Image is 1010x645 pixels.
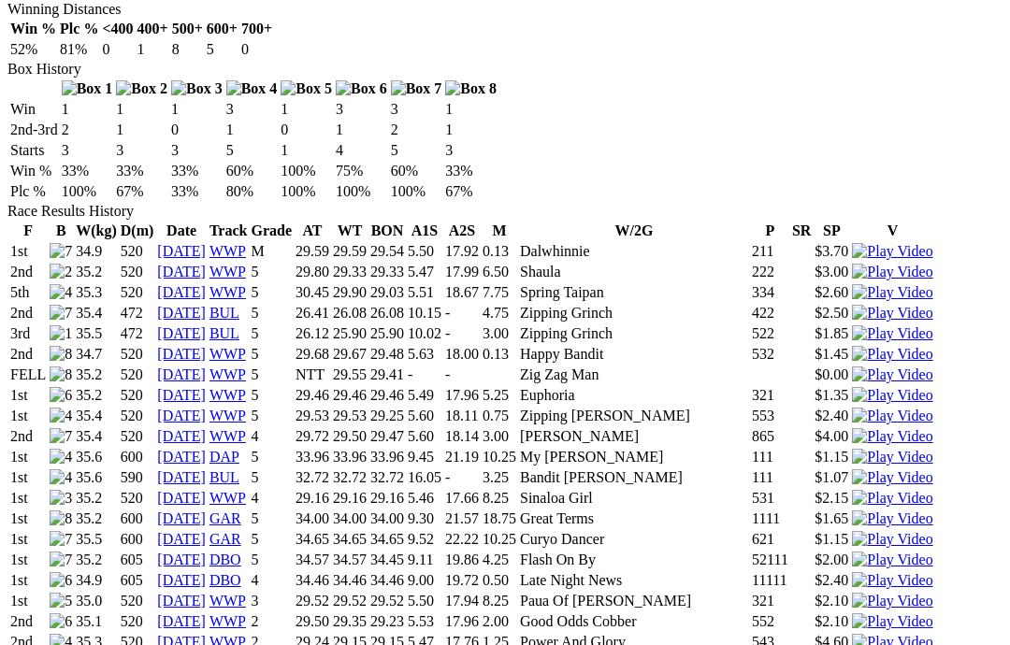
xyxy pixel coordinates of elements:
a: View replay [852,366,932,382]
img: 2 [50,264,72,280]
a: View replay [852,490,932,506]
a: View replay [852,387,932,403]
td: 520 [120,345,155,364]
img: 4 [50,284,72,301]
td: 33% [61,162,114,180]
img: Play Video [852,449,932,466]
td: 29.25 [369,407,405,425]
img: 8 [50,366,72,383]
td: 29.03 [369,283,405,302]
td: 2nd [9,263,47,281]
a: View replay [852,593,932,609]
th: 400+ [137,20,169,38]
a: View replay [852,243,932,259]
td: 1 [170,100,224,119]
td: 26.41 [295,304,330,322]
td: Dalwhinnie [519,242,749,261]
th: Track [209,222,249,240]
td: 0.13 [482,345,517,364]
a: WWP [209,387,246,403]
td: 29.59 [295,242,330,261]
td: 2nd [9,345,47,364]
th: 700+ [240,20,273,38]
a: View replay [852,264,932,279]
img: Play Video [852,243,932,260]
td: 6.50 [482,263,517,281]
td: Win [9,100,59,119]
td: Shaula [519,263,749,281]
td: 35.3 [75,283,118,302]
img: 6 [50,572,72,589]
td: 2 [61,121,114,139]
img: Box 3 [171,80,223,97]
a: [DATE] [157,387,206,403]
a: [DATE] [157,613,206,629]
a: GAR [209,510,241,526]
a: View replay [852,449,932,465]
td: 33% [444,162,498,180]
td: 10.15 [407,304,442,322]
img: Play Video [852,408,932,424]
img: Play Video [852,428,932,445]
td: 5.63 [407,345,442,364]
td: 5.49 [407,386,442,405]
td: 520 [120,365,155,384]
a: WWP [209,284,246,300]
td: 5.47 [407,263,442,281]
img: 7 [50,552,72,568]
img: Play Video [852,305,932,322]
a: View replay [852,305,932,321]
td: Happy Bandit [519,345,749,364]
a: [DATE] [157,449,206,465]
td: $2.60 [814,283,849,302]
td: 75% [335,162,388,180]
td: 26.08 [332,304,368,322]
td: 222 [751,263,789,281]
td: 3.00 [482,324,517,343]
a: [DATE] [157,408,206,423]
td: 5.25 [482,386,517,405]
td: 1 [280,100,333,119]
td: 5 [250,386,293,405]
td: 1 [444,121,498,139]
a: View replay [852,469,932,485]
img: Box 7 [391,80,442,97]
td: 1 [335,121,388,139]
td: 520 [120,263,155,281]
td: 33% [115,162,168,180]
td: 0 [240,40,273,59]
img: Play Video [852,264,932,280]
td: 5 [250,407,293,425]
a: View replay [852,531,932,547]
th: B [49,222,73,240]
a: View replay [852,613,932,629]
td: 5th [9,283,47,302]
th: AT [295,222,330,240]
th: BON [369,222,405,240]
a: WWP [209,613,246,629]
td: 29.90 [332,283,368,302]
a: [DATE] [157,428,206,444]
img: Box 5 [281,80,332,97]
img: 4 [50,408,72,424]
td: 321 [751,386,789,405]
td: 3 [61,141,114,160]
td: 29.46 [332,386,368,405]
img: 8 [50,510,72,527]
td: 100% [61,182,114,201]
td: 5 [206,40,238,59]
td: $1.85 [814,324,849,343]
th: A1S [407,222,442,240]
td: 29.67 [332,345,368,364]
a: [DATE] [157,510,206,526]
a: [DATE] [157,593,206,609]
img: 1 [50,325,72,342]
td: Zipping Grinch [519,304,749,322]
td: $3.00 [814,263,849,281]
img: Play Video [852,346,932,363]
td: FELL [9,365,47,384]
td: Euphoria [519,386,749,405]
td: 4.75 [482,304,517,322]
td: Starts [9,141,59,160]
td: Win % [9,162,59,180]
